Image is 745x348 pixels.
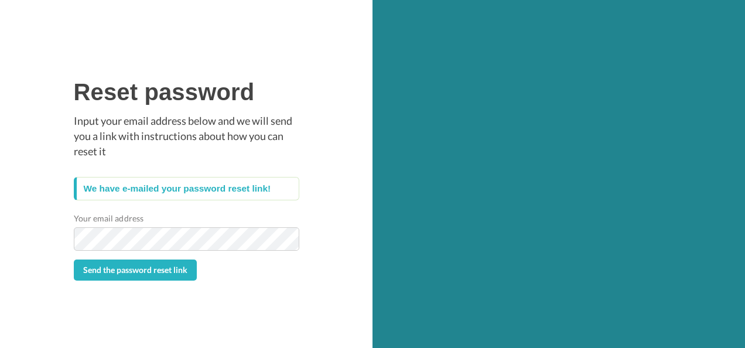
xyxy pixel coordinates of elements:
[83,265,187,275] span: Send the password reset link
[74,260,197,281] button: Send the password reset link
[74,114,299,159] p: Input your email address below and we will send you a link with instructions about how you can re...
[74,177,299,200] div: We have e-mailed your password reset link!
[74,212,143,224] label: Your email address
[74,79,299,105] h1: Reset password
